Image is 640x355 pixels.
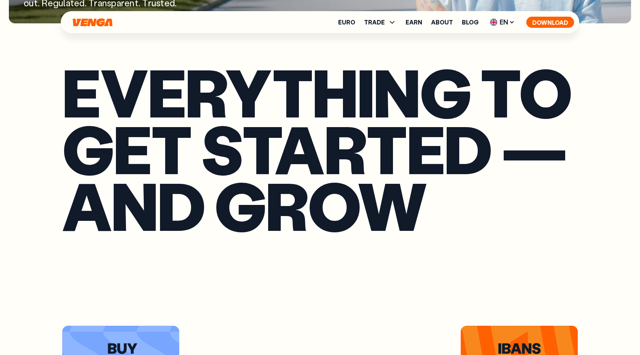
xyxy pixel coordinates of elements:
button: Download [526,17,574,28]
a: About [431,19,453,25]
a: Euro [338,19,355,25]
span: TRADE [364,19,385,25]
span: TRADE [364,18,397,27]
h2: Everything to get started — and grow [62,63,578,233]
a: Earn [406,19,422,25]
a: Blog [462,19,479,25]
img: flag-uk [490,19,497,26]
svg: Home [72,18,113,27]
span: EN [487,16,517,28]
